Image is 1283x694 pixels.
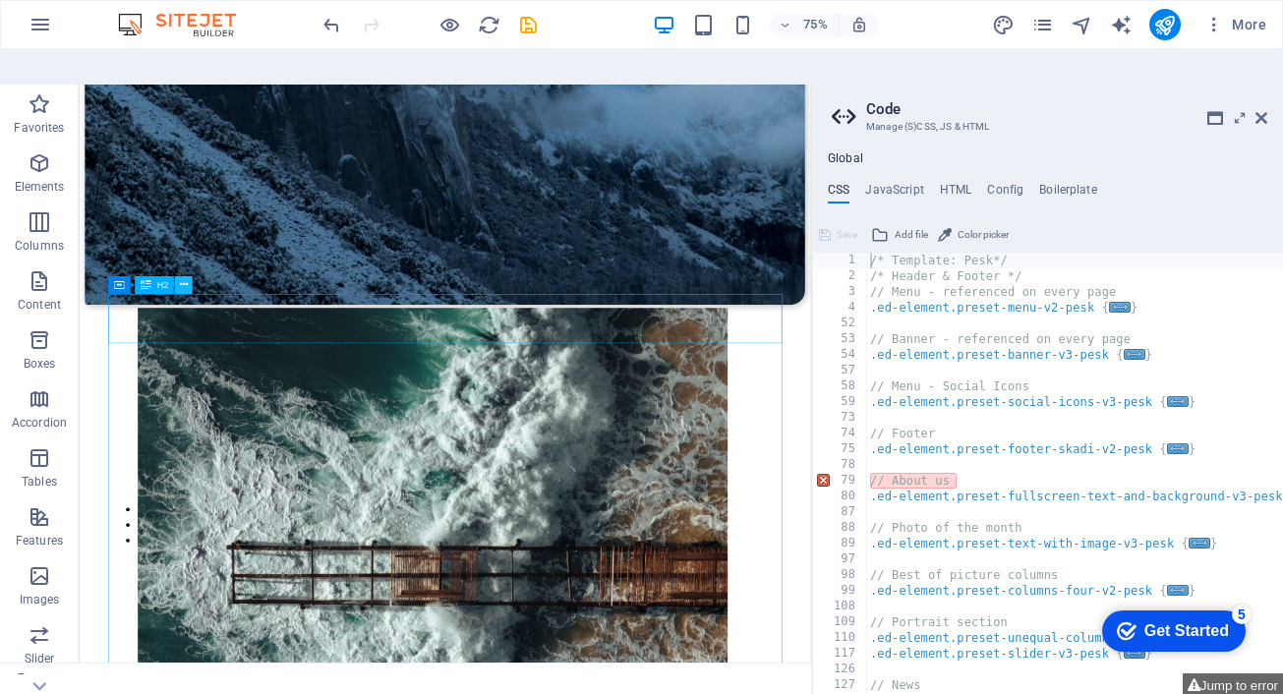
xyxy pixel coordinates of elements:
[16,667,70,691] a: Click to cancel selection. Double-click to open Pages
[813,583,868,599] div: 99
[516,13,540,36] button: save
[58,22,143,39] div: Get Started
[813,504,868,520] div: 87
[987,183,1023,204] h4: Config
[813,551,868,567] div: 97
[146,4,165,24] div: 5
[1031,14,1054,36] i: Pages (Ctrl+Alt+S)
[16,10,159,51] div: Get Started 5 items remaining, 0% complete
[813,599,868,614] div: 108
[866,118,1228,136] h3: Manage (S)CSS, JS & HTML
[813,677,868,693] div: 127
[15,238,64,254] p: Columns
[813,646,868,662] div: 117
[113,13,261,36] img: Editor Logo
[1124,349,1145,360] span: ...
[18,297,61,313] p: Content
[1167,585,1189,596] span: ...
[1167,443,1189,454] span: ...
[517,14,540,36] i: Save (Ctrl+S)
[24,356,56,372] p: Boxes
[813,363,868,378] div: 57
[1031,13,1055,36] button: pages
[813,331,868,347] div: 53
[813,536,868,551] div: 89
[1204,15,1266,34] span: More
[935,223,1012,247] button: Color picker
[321,14,343,36] i: Undo: Delete elements (Ctrl+Z)
[20,592,60,607] p: Images
[1110,13,1134,36] button: text_generator
[813,426,868,441] div: 74
[866,100,1267,118] h2: Code
[992,14,1015,36] i: Design (Ctrl+Alt+Y)
[813,268,868,284] div: 2
[813,489,868,504] div: 80
[1196,9,1274,40] button: More
[1039,183,1097,204] h4: Boilerplate
[813,347,868,363] div: 54
[22,474,57,490] p: Tables
[813,662,868,677] div: 126
[865,183,923,204] h4: JavaScript
[1149,9,1181,40] button: publish
[799,13,831,36] h6: 75%
[813,441,868,457] div: 75
[813,520,868,536] div: 88
[813,284,868,300] div: 3
[12,415,67,431] p: Accordion
[1071,14,1093,36] i: Navigator
[813,378,868,394] div: 58
[868,223,931,247] button: Add file
[940,183,972,204] h4: HTML
[437,13,461,36] button: Click here to leave preview mode and continue editing
[16,533,63,549] p: Features
[813,253,868,268] div: 1
[770,13,840,36] button: 75%
[25,651,55,666] p: Slider
[79,598,101,618] button: 3
[828,151,863,167] h4: Global
[813,410,868,426] div: 73
[478,14,500,36] i: Reload page
[828,183,849,204] h4: CSS
[79,556,101,577] button: 1
[813,300,868,316] div: 4
[813,457,868,473] div: 78
[850,16,868,33] i: On resize automatically adjust zoom level to fit chosen device.
[1189,538,1210,549] span: ...
[958,223,1009,247] span: Color picker
[1153,14,1176,36] i: Publish
[1110,14,1133,36] i: AI Writer
[14,120,64,136] p: Favorites
[813,316,868,331] div: 52
[813,394,868,410] div: 59
[477,13,500,36] button: reload
[1071,13,1094,36] button: navigator
[813,473,868,489] div: 79
[15,179,65,195] p: Elements
[157,280,169,289] span: H2
[992,13,1016,36] button: design
[79,577,101,598] button: 2
[813,567,868,583] div: 98
[320,13,343,36] button: undo
[813,630,868,646] div: 110
[1167,396,1189,407] span: ...
[895,223,928,247] span: Add file
[813,614,868,630] div: 109
[1109,302,1131,313] span: ...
